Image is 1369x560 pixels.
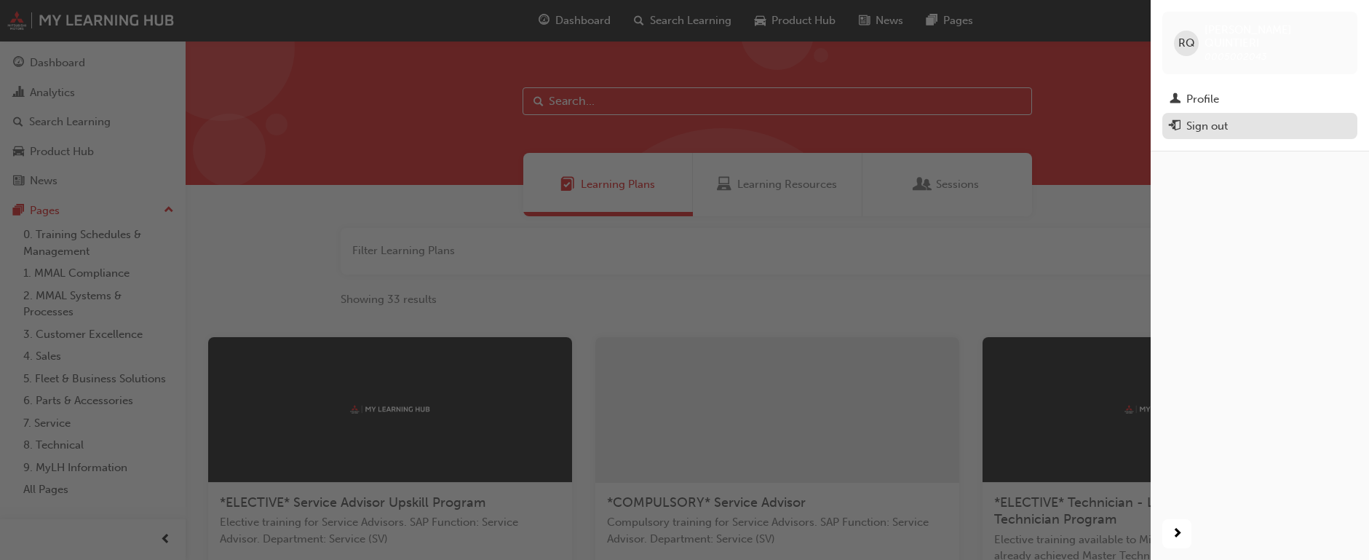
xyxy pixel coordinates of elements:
div: Profile [1186,91,1219,108]
span: RQ [1178,35,1195,52]
span: next-icon [1172,525,1183,543]
span: exit-icon [1170,120,1180,133]
span: man-icon [1170,93,1180,106]
a: Profile [1162,86,1357,113]
span: [PERSON_NAME] QUINTIERI [1205,23,1346,50]
button: Sign out [1162,113,1357,140]
span: 0005002043 [1205,50,1267,63]
div: Sign out [1186,118,1228,135]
